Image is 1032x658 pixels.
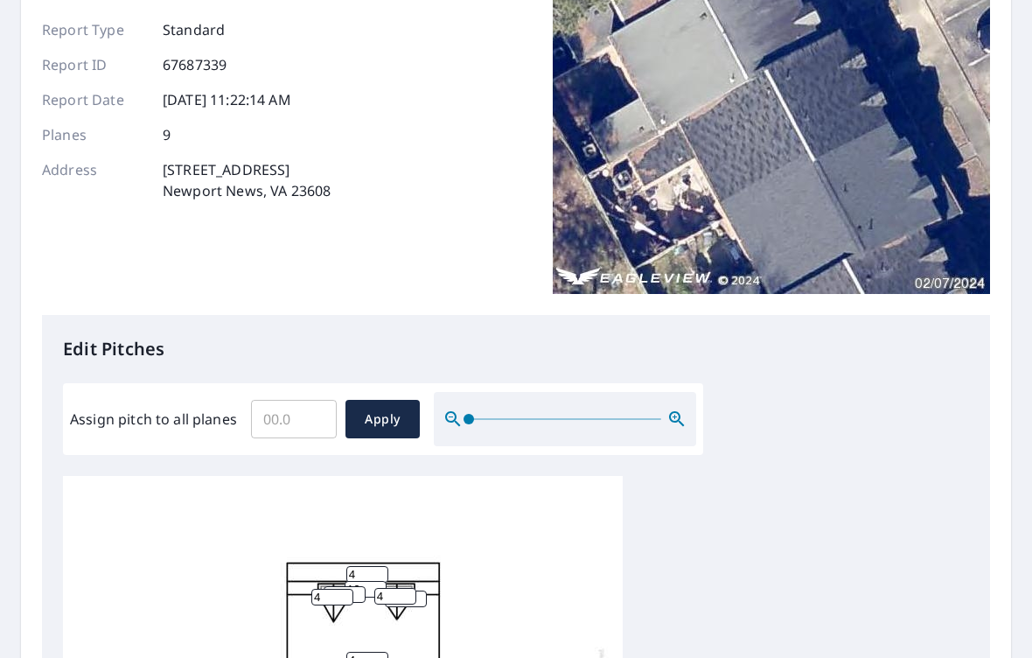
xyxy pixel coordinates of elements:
[42,54,147,75] p: Report ID
[42,19,147,40] p: Report Type
[163,159,331,201] p: [STREET_ADDRESS] Newport News, VA 23608
[42,159,147,201] p: Address
[163,19,225,40] p: Standard
[42,124,147,145] p: Planes
[63,336,969,362] p: Edit Pitches
[345,400,420,438] button: Apply
[42,89,147,110] p: Report Date
[251,395,337,444] input: 00.0
[163,124,171,145] p: 9
[163,89,291,110] p: [DATE] 11:22:14 AM
[359,409,406,430] span: Apply
[163,54,227,75] p: 67687339
[70,409,237,430] label: Assign pitch to all planes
